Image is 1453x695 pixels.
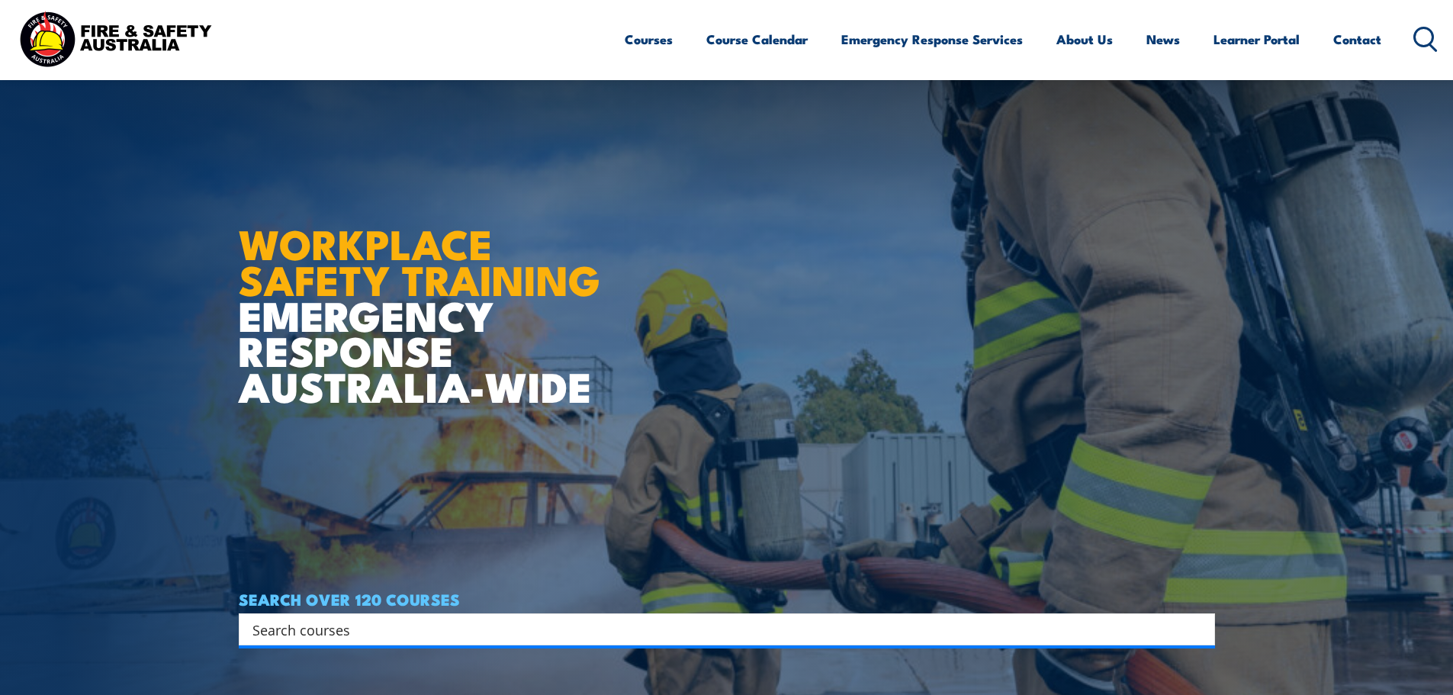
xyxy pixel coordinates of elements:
h1: EMERGENCY RESPONSE AUSTRALIA-WIDE [239,187,612,404]
form: Search form [256,619,1185,640]
button: Search magnifier button [1188,619,1210,640]
a: Learner Portal [1214,19,1300,60]
a: Contact [1333,19,1381,60]
a: News [1146,19,1180,60]
a: About Us [1056,19,1113,60]
h4: SEARCH OVER 120 COURSES [239,590,1215,607]
a: Emergency Response Services [841,19,1023,60]
a: Courses [625,19,673,60]
a: Course Calendar [706,19,808,60]
strong: WORKPLACE SAFETY TRAINING [239,211,600,310]
input: Search input [252,618,1181,641]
